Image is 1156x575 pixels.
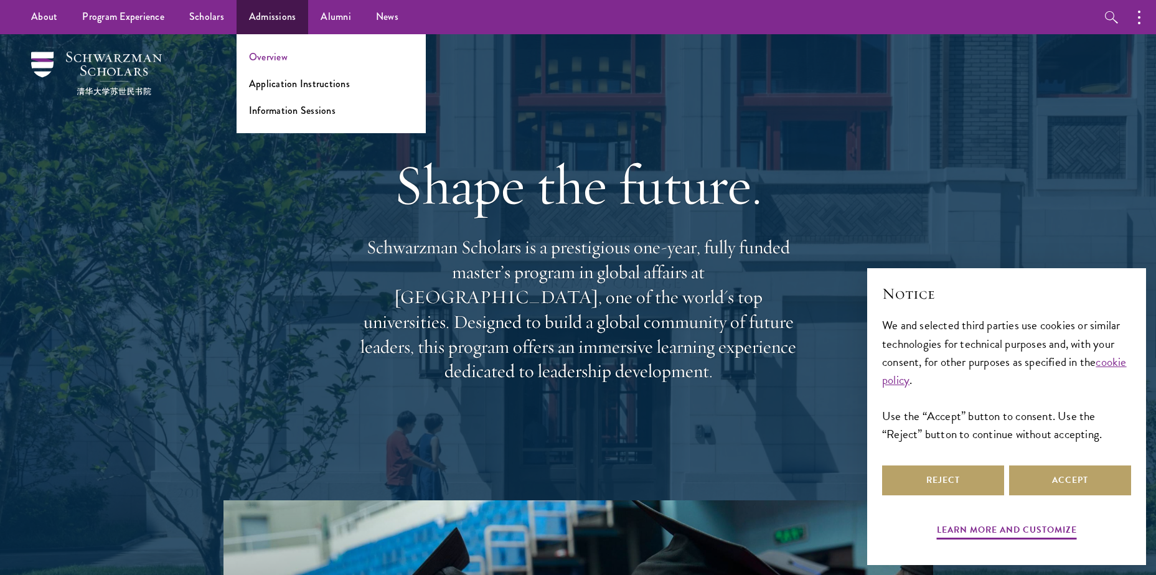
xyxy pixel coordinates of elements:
[354,150,802,220] h1: Shape the future.
[31,52,162,95] img: Schwarzman Scholars
[882,353,1127,389] a: cookie policy
[937,522,1077,541] button: Learn more and customize
[882,316,1131,442] div: We and selected third parties use cookies or similar technologies for technical purposes and, wit...
[354,235,802,384] p: Schwarzman Scholars is a prestigious one-year, fully funded master’s program in global affairs at...
[249,103,336,118] a: Information Sessions
[882,465,1004,495] button: Reject
[882,283,1131,304] h2: Notice
[249,77,350,91] a: Application Instructions
[1009,465,1131,495] button: Accept
[249,50,288,64] a: Overview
